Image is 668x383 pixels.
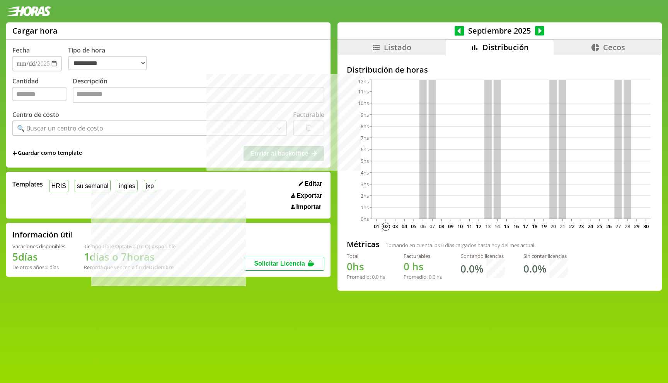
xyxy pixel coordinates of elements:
text: 07 [429,223,435,230]
button: Editar [297,180,324,188]
text: 18 [532,223,537,230]
text: 19 [541,223,546,230]
span: Cecos [603,42,625,53]
label: Tipo de hora [68,46,153,71]
button: Solicitar Licencia [244,257,324,271]
span: Septiembre 2025 [464,25,535,36]
text: 28 [625,223,630,230]
h1: 0.0 % [460,262,483,276]
text: 16 [513,223,518,230]
h1: hs [404,259,442,273]
tspan: 8hs [361,123,369,130]
span: 0 [347,259,353,273]
span: Listado [384,42,411,53]
span: Distribución [482,42,529,53]
text: 17 [522,223,528,230]
span: Exportar [297,192,322,199]
div: Vacaciones disponibles [12,243,65,250]
tspan: 2hs [361,192,369,199]
span: 0 [441,242,444,249]
span: 0 [404,259,409,273]
h1: Cargar hora [12,25,58,36]
label: Centro de costo [12,110,59,119]
textarea: Descripción [73,87,324,103]
label: Cantidad [12,77,73,105]
tspan: 3hs [361,181,369,188]
text: 30 [643,223,649,230]
h2: Distribución de horas [347,64,653,75]
tspan: 5hs [361,158,369,164]
text: 20 [550,223,556,230]
div: Recordá que vencen a fin de [84,264,176,271]
img: logotipo [6,6,51,16]
span: Editar [305,180,322,187]
text: 03 [392,223,398,230]
tspan: 9hs [361,111,369,118]
span: Solicitar Licencia [254,260,305,267]
text: 24 [588,223,593,230]
button: jxp [144,180,156,192]
text: 15 [504,223,509,230]
text: 21 [559,223,565,230]
div: Contando licencias [460,253,505,259]
text: 14 [494,223,500,230]
text: 12 [476,223,481,230]
label: Fecha [12,46,30,54]
tspan: 0hs [361,215,369,222]
tspan: 12hs [358,78,369,85]
text: 29 [634,223,639,230]
tspan: 4hs [361,169,369,176]
span: 0.0 [429,273,435,280]
text: 11 [467,223,472,230]
tspan: 7hs [361,134,369,141]
div: Total [347,253,385,259]
text: 05 [411,223,416,230]
tspan: 11hs [358,88,369,95]
text: 09 [448,223,453,230]
div: Sin contar licencias [523,253,568,259]
text: 04 [402,223,407,230]
div: De otros años: 0 días [12,264,65,271]
label: Facturable [293,110,324,119]
b: Diciembre [149,264,174,271]
text: 13 [485,223,491,230]
text: 08 [439,223,444,230]
span: Tomando en cuenta los días cargados hasta hoy del mes actual. [386,242,535,249]
span: 0.0 [372,273,378,280]
text: 23 [578,223,584,230]
span: Templates [12,180,43,188]
text: 02 [383,223,389,230]
text: 25 [597,223,602,230]
div: Tiempo Libre Optativo (TiLO) disponible [84,243,176,250]
h2: Información útil [12,229,73,240]
text: 27 [615,223,621,230]
span: +Guardar como template [12,149,82,158]
text: 06 [420,223,426,230]
label: Descripción [73,77,324,105]
button: HRIS [49,180,68,192]
tspan: 10hs [358,100,369,107]
h1: 0.0 % [523,262,546,276]
button: su semanal [75,180,111,192]
text: 10 [457,223,463,230]
div: Promedio: hs [404,273,442,280]
span: + [12,149,17,158]
h1: hs [347,259,385,273]
h1: 5 días [12,250,65,264]
div: 🔍 Buscar un centro de costo [17,124,103,132]
button: ingles [117,180,137,192]
h1: 1 días o 7 horas [84,250,176,264]
text: 01 [374,223,379,230]
div: Facturables [404,253,442,259]
text: 22 [569,223,574,230]
div: Promedio: hs [347,273,385,280]
tspan: 1hs [361,204,369,211]
text: 26 [606,223,612,230]
input: Cantidad [12,87,66,101]
span: Importar [296,203,321,210]
h2: Métricas [347,239,380,249]
button: Exportar [289,192,324,200]
tspan: 6hs [361,146,369,153]
select: Tipo de hora [68,56,147,70]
